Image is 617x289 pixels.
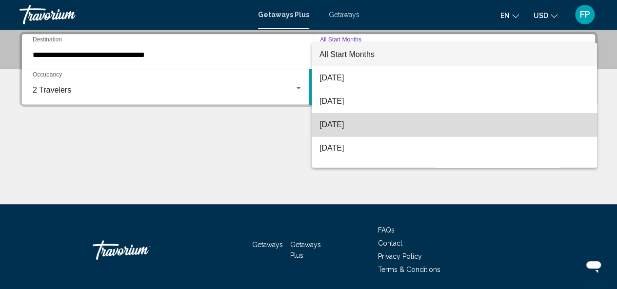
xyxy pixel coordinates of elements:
span: [DATE] [319,113,589,136]
span: [DATE] [319,66,589,90]
iframe: Button to launch messaging window [578,250,609,281]
span: [DATE] [319,160,589,183]
span: [DATE] [319,136,589,160]
span: All Start Months [319,50,375,58]
span: [DATE] [319,90,589,113]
